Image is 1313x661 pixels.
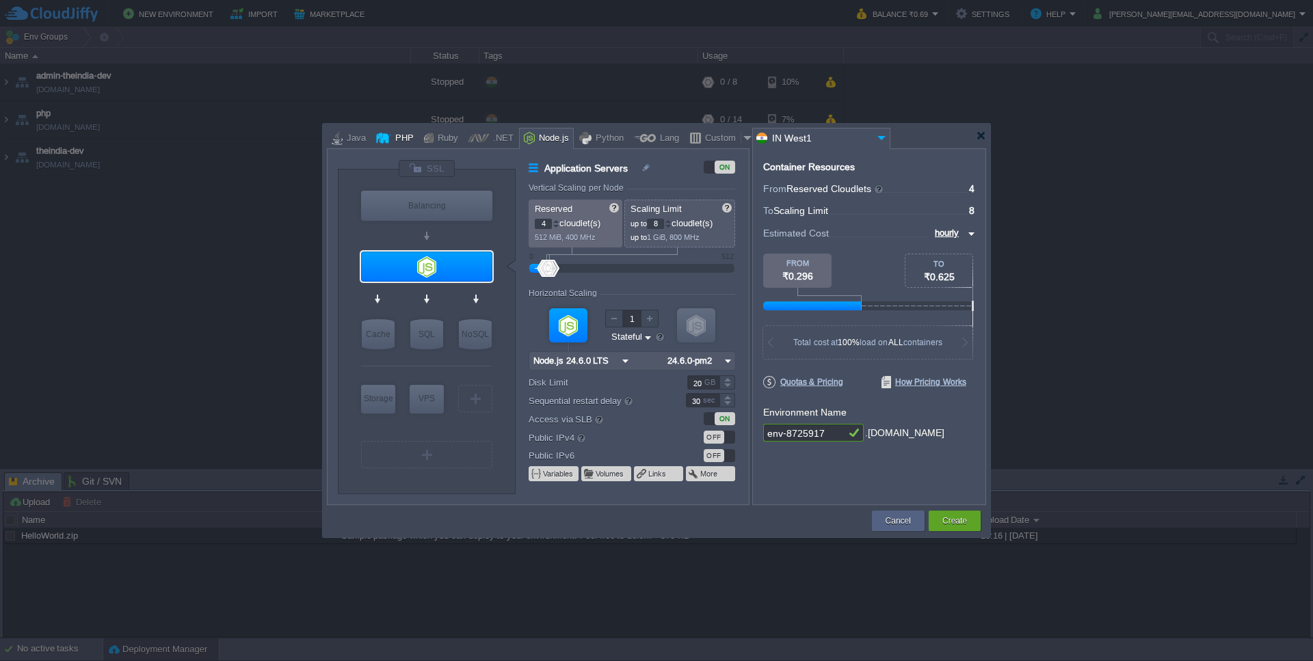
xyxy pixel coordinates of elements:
div: Lang [656,129,679,149]
div: SQL [410,319,443,349]
p: cloudlet(s) [535,215,618,229]
span: Scaling Limit [773,205,828,216]
div: ON [715,161,735,174]
div: Load Balancer [361,191,492,221]
div: Create New Layer [458,385,492,412]
div: Vertical Scaling per Node [529,183,627,193]
button: More [700,468,719,479]
span: 1 GiB, 800 MHz [647,233,700,241]
span: 8 [969,205,974,216]
div: Application Servers [361,252,492,282]
span: Scaling Limit [631,204,682,214]
div: Custom [701,129,741,149]
div: Elastic VPS [410,385,444,414]
span: Quotas & Pricing [763,376,843,388]
div: OFF [704,431,724,444]
div: .[DOMAIN_NAME] [865,424,944,442]
button: Create [942,514,967,528]
div: Horizontal Scaling [529,288,600,298]
span: Reserved Cloudlets [786,183,884,194]
div: ON [715,412,735,425]
div: SQL Databases [410,319,443,349]
label: Environment Name [763,407,847,418]
div: VPS [410,385,444,412]
div: Storage Containers [361,385,395,414]
div: Storage [361,385,395,412]
div: Create New Layer [361,441,492,468]
div: Cache [362,319,395,349]
div: Python [592,129,624,149]
label: Disk Limit [529,375,667,390]
div: 0 [529,252,533,260]
div: TO [905,260,972,268]
div: NoSQL Databases [459,319,492,349]
div: Java [343,129,366,149]
button: Volumes [596,468,625,479]
label: Access via SLB [529,412,667,427]
span: up to [631,233,647,241]
span: Reserved [535,204,572,214]
p: cloudlet(s) [631,215,730,229]
label: Public IPv6 [529,448,667,463]
button: Variables [543,468,574,479]
div: OFF [704,449,724,462]
span: ₹0.625 [924,271,955,282]
span: From [763,183,786,194]
div: 512 [721,252,734,260]
span: up to [631,219,647,228]
span: To [763,205,773,216]
button: Links [648,468,667,479]
div: Node.js [535,129,569,149]
div: sec [703,394,718,407]
span: 4 [969,183,974,194]
div: Container Resources [763,162,855,172]
span: Estimated Cost [763,226,829,241]
div: .NET [489,129,514,149]
div: Ruby [434,129,458,149]
div: FROM [763,259,832,267]
div: NoSQL [459,319,492,349]
label: Sequential restart delay [529,393,667,408]
div: GB [704,376,718,389]
div: Balancing [361,191,492,221]
span: 512 MiB, 400 MHz [535,233,596,241]
label: Public IPv4 [529,430,667,445]
div: PHP [391,129,414,149]
span: ₹0.296 [782,271,813,282]
span: How Pricing Works [881,376,966,388]
button: Cancel [886,514,911,528]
